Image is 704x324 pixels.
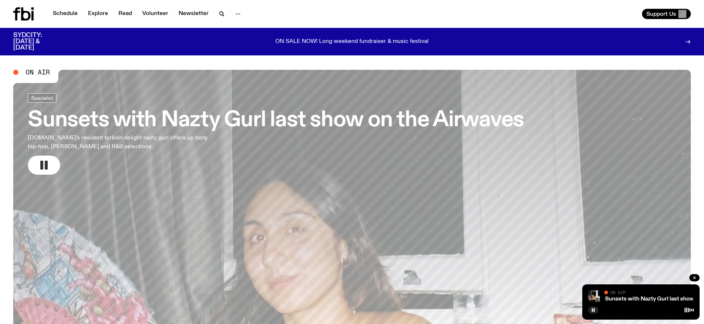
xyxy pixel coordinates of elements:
[646,11,676,17] span: Support Us
[28,110,524,131] h3: Sunsets with Nazty Gurl last show on the Airwaves
[28,93,56,103] a: Specialist
[28,134,216,151] p: [DOMAIN_NAME]'s resident turkish delight nazty gurl offers up tasty hip-hop, [PERSON_NAME] and R&...
[31,95,53,101] span: Specialist
[610,290,626,295] span: On Air
[174,9,213,19] a: Newsletter
[84,9,113,19] a: Explore
[642,9,691,19] button: Support Us
[13,32,60,51] h3: SYDCITY: [DATE] & [DATE]
[275,39,429,45] p: ON SALE NOW! Long weekend fundraiser & music festival
[26,69,50,76] span: On Air
[48,9,82,19] a: Schedule
[28,93,524,175] a: Sunsets with Nazty Gurl last show on the Airwaves[DOMAIN_NAME]'s resident turkish delight nazty g...
[138,9,173,19] a: Volunteer
[114,9,136,19] a: Read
